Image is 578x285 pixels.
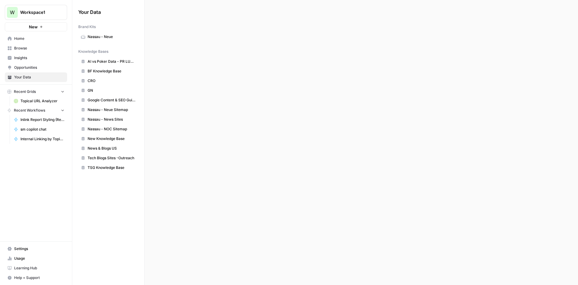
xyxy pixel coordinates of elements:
span: Brand Kits [78,24,96,30]
span: Nassau - Neue [88,34,135,40]
span: Opportunities [14,65,64,70]
span: Usage [14,256,64,261]
span: Nassau - NOC Sitemap [88,126,135,132]
span: AI vs Poker Data - PR LUSPS [88,59,135,64]
a: New Knowledge Base [78,134,138,144]
span: Your Data [14,74,64,80]
span: Insights [14,55,64,61]
a: Internal Linking by Topic (JSON output) [11,134,67,144]
a: Nassau - NOC Sitemap [78,124,138,134]
span: Recent Workflows [14,108,45,113]
span: Knowledge Bases [78,49,108,54]
a: Inlink Report Styling (Reformat JSON to HTML) [11,115,67,125]
a: Browse [5,43,67,53]
a: TSG Knowledge Base [78,163,138,173]
a: Nassau - Neue [78,32,138,42]
span: W [10,9,15,16]
span: News & Blogs US [88,146,135,151]
span: Home [14,36,64,41]
button: Workspace: Workspace1 [5,5,67,20]
span: New [29,24,38,30]
a: AI vs Poker Data - PR LUSPS [78,57,138,66]
a: Nassau - Neue Sitemap [78,105,138,115]
span: CRO [88,78,135,84]
a: sm copilot chat [11,125,67,134]
a: Usage [5,254,67,263]
button: Recent Grids [5,87,67,96]
a: GN [78,86,138,95]
a: Insights [5,53,67,63]
span: Google Content & SEO Guidelines [88,97,135,103]
span: Learning Hub [14,265,64,271]
span: New Knowledge Base [88,136,135,141]
span: TSG Knowledge Base [88,165,135,170]
span: Help + Support [14,275,64,280]
a: Learning Hub [5,263,67,273]
span: Your Data [78,8,131,16]
span: Nassau - News Sites [88,117,135,122]
a: Home [5,34,67,43]
span: Settings [14,246,64,252]
span: Browse [14,46,64,51]
a: Your Data [5,72,67,82]
button: Recent Workflows [5,106,67,115]
span: Nassau - Neue Sitemap [88,107,135,112]
span: Tech Blogs Sites -Outreach [88,155,135,161]
span: Workspace1 [20,9,57,15]
button: New [5,22,67,31]
a: Opportunities [5,63,67,72]
span: Recent Grids [14,89,36,94]
a: Settings [5,244,67,254]
span: Topical URL Analyzer [20,98,64,104]
a: Nassau - News Sites [78,115,138,124]
a: Tech Blogs Sites -Outreach [78,153,138,163]
span: Internal Linking by Topic (JSON output) [20,136,64,142]
span: GN [88,88,135,93]
span: Inlink Report Styling (Reformat JSON to HTML) [20,117,64,122]
a: Topical URL Analyzer [11,96,67,106]
a: Google Content & SEO Guidelines [78,95,138,105]
a: BF Knowledge Base [78,66,138,76]
span: sm copilot chat [20,127,64,132]
span: BF Knowledge Base [88,68,135,74]
a: CRO [78,76,138,86]
button: Help + Support [5,273,67,283]
a: News & Blogs US [78,144,138,153]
